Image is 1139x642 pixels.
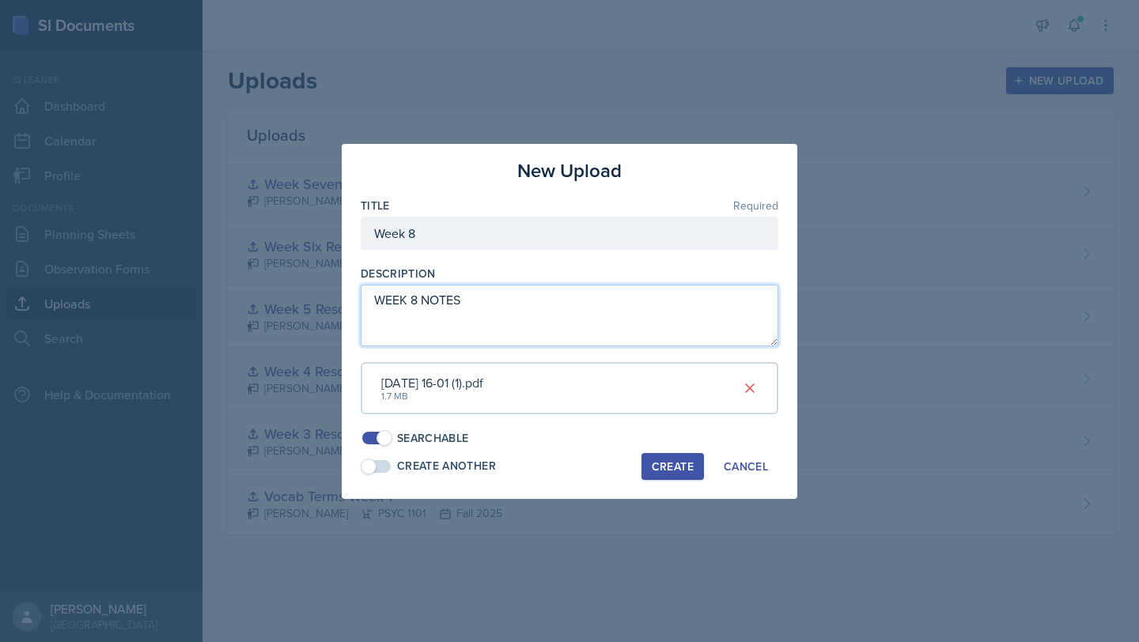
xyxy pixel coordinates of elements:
[641,453,704,480] button: Create
[361,198,390,213] label: Title
[713,453,778,480] button: Cancel
[517,157,622,185] h3: New Upload
[397,430,469,447] div: Searchable
[397,458,496,474] div: Create Another
[361,217,778,250] input: Enter title
[381,389,483,403] div: 1.7 MB
[381,373,483,392] div: [DATE] 16-01 (1).pdf
[724,460,768,473] div: Cancel
[361,266,436,281] label: Description
[733,200,778,211] span: Required
[652,460,694,473] div: Create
